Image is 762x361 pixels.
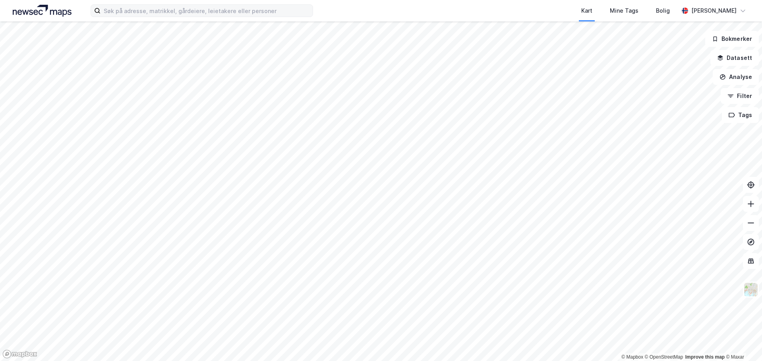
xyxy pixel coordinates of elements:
div: Mine Tags [610,6,638,15]
input: Søk på adresse, matrikkel, gårdeiere, leietakere eller personer [101,5,313,17]
div: Bolig [656,6,670,15]
img: logo.a4113a55bc3d86da70a041830d287a7e.svg [13,5,72,17]
iframe: Chat Widget [722,323,762,361]
div: [PERSON_NAME] [691,6,737,15]
div: Kontrollprogram for chat [722,323,762,361]
div: Kart [581,6,592,15]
